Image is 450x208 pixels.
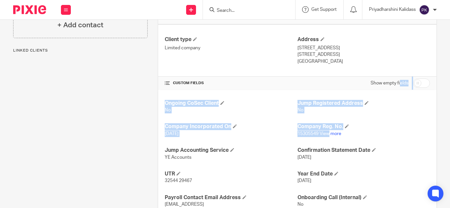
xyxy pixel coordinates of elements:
[165,81,297,86] h4: CUSTOM FIELDS
[165,108,171,112] span: No
[165,100,297,107] h4: Ongoing CoSec Client
[320,131,341,136] a: View more
[165,202,204,207] span: [EMAIL_ADDRESS]
[297,131,319,136] span: 15305549
[311,7,337,12] span: Get Support
[165,194,297,201] h4: Payroll Contact Email Address
[369,6,416,13] p: Priyadharshini Kalidass
[297,171,430,177] h4: Year End Date
[216,8,275,14] input: Search
[165,45,297,51] p: Limited company
[165,178,192,183] span: 32544 29467
[297,178,311,183] span: [DATE]
[297,147,430,154] h4: Confirmation Statement Date
[371,80,408,86] label: Show empty fields
[297,36,430,43] h4: Address
[297,100,430,107] h4: Jump Registered Address
[57,20,103,30] h4: + Add contact
[419,5,430,15] img: svg%3E
[165,131,179,136] span: [DATE]
[165,155,191,160] span: YE Accounts
[297,58,430,65] p: [GEOGRAPHIC_DATA]
[297,155,311,160] span: [DATE]
[297,45,430,51] p: [STREET_ADDRESS]
[165,123,297,130] h4: Company Incorporated On
[297,108,303,112] span: No
[297,194,430,201] h4: Onboarding Call (Internal)
[297,51,430,58] p: [STREET_ADDRESS]
[297,202,303,207] span: No
[165,147,297,154] h4: Jump Accounting Service
[165,36,297,43] h4: Client type
[13,48,148,53] p: Linked clients
[13,5,46,14] img: Pixie
[297,123,430,130] h4: Company Reg. No.
[165,171,297,177] h4: UTR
